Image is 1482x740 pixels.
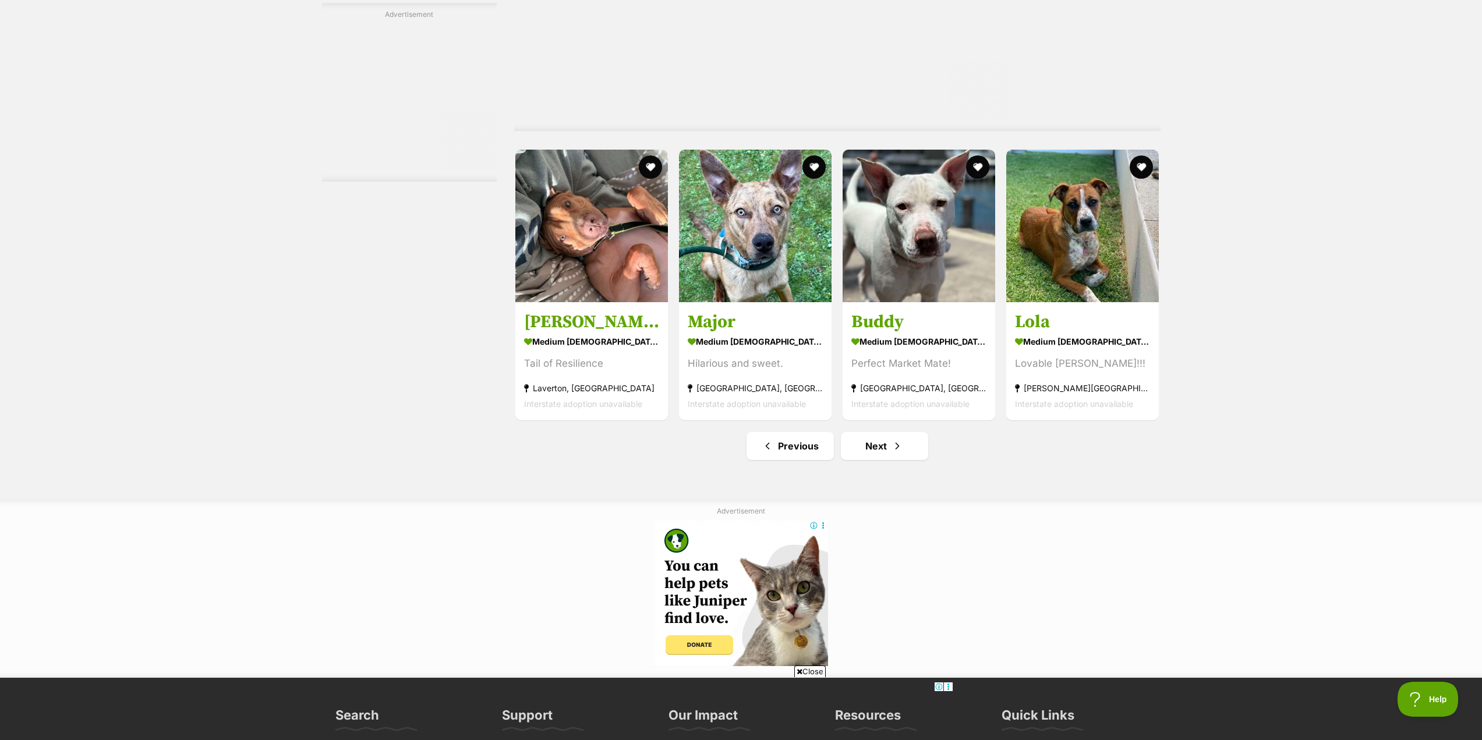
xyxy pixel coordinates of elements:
img: Marty - American Staffordshire Terrier Dog [515,150,668,302]
img: Major - Mixed breed Dog [679,150,832,302]
a: Major medium [DEMOGRAPHIC_DATA] Dog Hilarious and sweet. [GEOGRAPHIC_DATA], [GEOGRAPHIC_DATA] Int... [679,302,832,420]
h3: Lola [1015,311,1150,333]
h3: [PERSON_NAME] [524,311,659,333]
iframe: Help Scout Beacon - Open [1398,682,1459,717]
iframe: Advertisement [529,682,953,734]
strong: medium [DEMOGRAPHIC_DATA] Dog [688,333,823,350]
a: [PERSON_NAME] medium [DEMOGRAPHIC_DATA] Dog Tail of Resilience Laverton, [GEOGRAPHIC_DATA] Inters... [515,302,668,420]
h3: Search [335,707,379,730]
div: Perfect Market Mate! [851,356,986,371]
span: Close [794,665,826,677]
h3: Buddy [851,311,986,333]
button: favourite [639,155,662,179]
div: Lovable [PERSON_NAME]!!! [1015,356,1150,371]
div: Advertisement [322,3,497,182]
nav: Pagination [514,432,1161,460]
div: Hilarious and sweet. [688,356,823,371]
img: Lola - Australian Cattle Dog x Boxer Dog [1006,150,1159,302]
strong: [GEOGRAPHIC_DATA], [GEOGRAPHIC_DATA] [851,380,986,396]
span: Interstate adoption unavailable [851,399,970,409]
button: favourite [802,155,826,179]
button: Traditional ginger beer is produced by the natural fermentation of prepared ginger spice, yeast a... [107,78,191,158]
h3: Quick Links [1002,707,1074,730]
button: favourite [1130,155,1154,179]
iframe: Advertisement [322,24,497,170]
h3: Major [688,311,823,333]
span: Interstate adoption unavailable [1015,399,1133,409]
span: Interstate adoption unavailable [688,399,806,409]
iframe: Advertisement [655,521,828,666]
a: Previous page [747,432,834,460]
button: favourite [966,155,989,179]
img: Buddy - Staffordshire Bull Terrier x Mixed Breed x Mixed breed Dog [843,150,995,302]
a: Next page [841,432,928,460]
strong: Laverton, [GEOGRAPHIC_DATA] [524,380,659,396]
strong: [PERSON_NAME][GEOGRAPHIC_DATA] [1015,380,1150,396]
a: Buddy medium [DEMOGRAPHIC_DATA] Dog Perfect Market Mate! [GEOGRAPHIC_DATA], [GEOGRAPHIC_DATA] Int... [843,302,995,420]
strong: medium [DEMOGRAPHIC_DATA] Dog [851,333,986,350]
strong: medium [DEMOGRAPHIC_DATA] Dog [1015,333,1150,350]
span: Interstate adoption unavailable [524,399,642,409]
h3: Support [502,707,553,730]
a: Lola medium [DEMOGRAPHIC_DATA] Dog Lovable [PERSON_NAME]!!! [PERSON_NAME][GEOGRAPHIC_DATA] Inters... [1006,302,1159,420]
strong: [GEOGRAPHIC_DATA], [GEOGRAPHIC_DATA] [688,380,823,396]
strong: medium [DEMOGRAPHIC_DATA] Dog [524,333,659,350]
div: Tail of Resilience [524,356,659,371]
